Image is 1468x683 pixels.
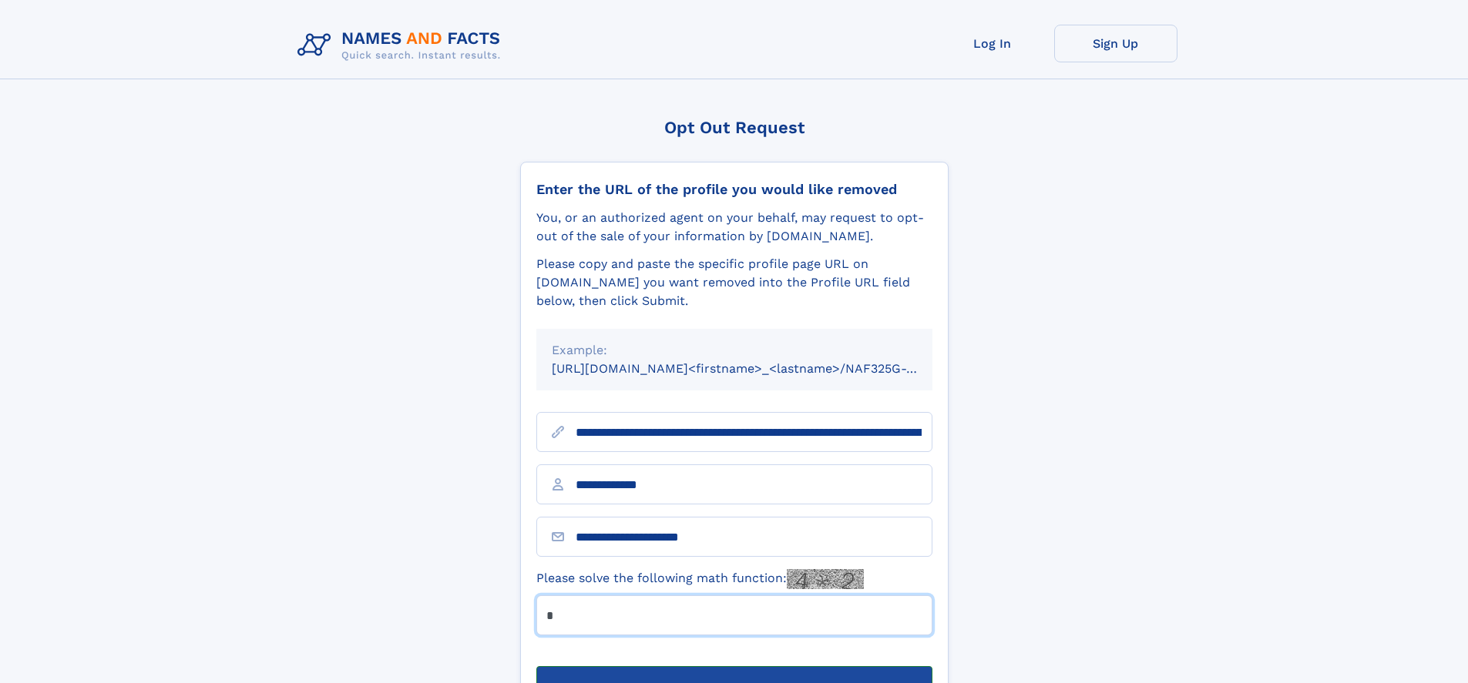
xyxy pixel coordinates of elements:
[552,361,962,376] small: [URL][DOMAIN_NAME]<firstname>_<lastname>/NAF325G-xxxxxxxx
[536,209,932,246] div: You, or an authorized agent on your behalf, may request to opt-out of the sale of your informatio...
[552,341,917,360] div: Example:
[1054,25,1177,62] a: Sign Up
[931,25,1054,62] a: Log In
[536,255,932,310] div: Please copy and paste the specific profile page URL on [DOMAIN_NAME] you want removed into the Pr...
[536,569,864,589] label: Please solve the following math function:
[520,118,949,137] div: Opt Out Request
[536,181,932,198] div: Enter the URL of the profile you would like removed
[291,25,513,66] img: Logo Names and Facts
